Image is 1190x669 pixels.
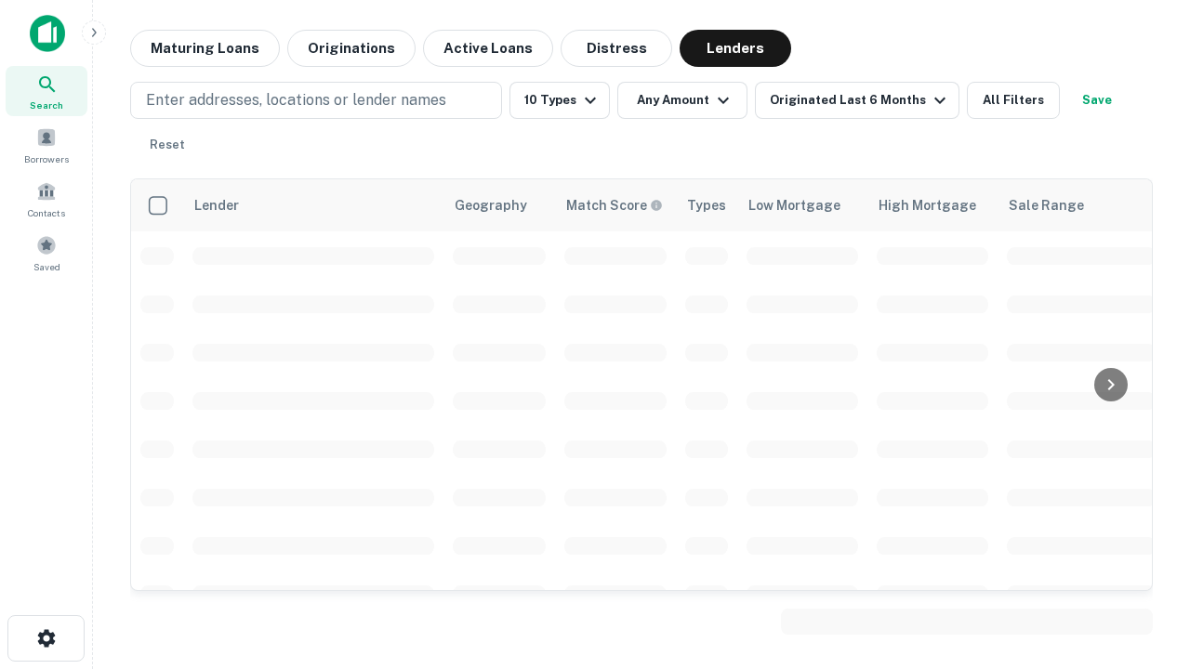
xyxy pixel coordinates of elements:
button: 10 Types [509,82,610,119]
th: Capitalize uses an advanced AI algorithm to match your search with the best lender. The match sco... [555,179,676,231]
button: Reset [138,126,197,164]
a: Contacts [6,174,87,224]
button: Lenders [680,30,791,67]
button: Active Loans [423,30,553,67]
h6: Match Score [566,195,659,216]
button: Originations [287,30,416,67]
div: Capitalize uses an advanced AI algorithm to match your search with the best lender. The match sco... [566,195,663,216]
div: Geography [455,194,527,216]
div: Sale Range [1009,194,1084,216]
div: High Mortgage [879,194,976,216]
div: Types [687,194,726,216]
button: Save your search to get updates of matches that match your search criteria. [1067,82,1127,119]
button: Any Amount [617,82,747,119]
button: Distress [561,30,672,67]
button: All Filters [967,82,1060,119]
span: Saved [33,259,60,274]
th: Types [676,179,737,231]
p: Enter addresses, locations or lender names [146,89,446,111]
button: Enter addresses, locations or lender names [130,82,502,119]
iframe: Chat Widget [1097,520,1190,610]
th: Geography [443,179,555,231]
a: Borrowers [6,120,87,170]
span: Borrowers [24,151,69,166]
a: Saved [6,228,87,278]
th: Low Mortgage [737,179,867,231]
button: Originated Last 6 Months [755,82,959,119]
button: Maturing Loans [130,30,280,67]
div: Low Mortgage [748,194,840,216]
th: Sale Range [998,179,1165,231]
span: Contacts [28,205,65,220]
span: Search [30,98,63,112]
th: High Mortgage [867,179,998,231]
a: Search [6,66,87,116]
div: Originated Last 6 Months [770,89,951,111]
img: capitalize-icon.png [30,15,65,52]
th: Lender [183,179,443,231]
div: Lender [194,194,239,216]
